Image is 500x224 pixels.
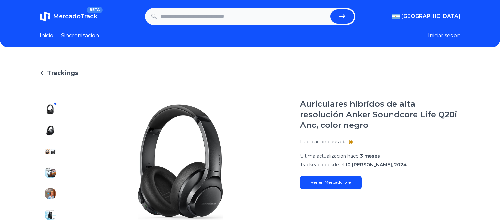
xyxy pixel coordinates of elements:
[61,32,99,40] a: Sincronizacion
[300,176,362,189] a: Ver en Mercadolibre
[45,146,56,157] img: Auriculares híbridos de alta resolución Anker Soundcore Life Q20i Anc, color negro
[300,138,347,145] p: Publicacion pausada
[300,99,461,130] h1: Auriculares híbridos de alta resolución Anker Soundcore Life Q20i Anc, color negro
[428,32,461,40] button: Iniciar sesion
[40,69,461,78] a: Trackings
[392,13,461,20] button: [GEOGRAPHIC_DATA]
[45,167,56,178] img: Auriculares híbridos de alta resolución Anker Soundcore Life Q20i Anc, color negro
[300,153,359,159] span: Ultima actualizacion hace
[40,11,97,22] a: MercadoTrackBETA
[300,162,344,168] span: Trackeado desde el
[45,104,56,115] img: Auriculares híbridos de alta resolución Anker Soundcore Life Q20i Anc, color negro
[392,14,400,19] img: Argentina
[53,13,97,20] span: MercadoTrack
[345,162,407,168] span: 10 [PERSON_NAME], 2024
[360,153,380,159] span: 3 meses
[87,7,102,13] span: BETA
[47,69,78,78] span: Trackings
[40,32,53,40] a: Inicio
[401,13,461,20] span: [GEOGRAPHIC_DATA]
[45,210,56,220] img: Auriculares híbridos de alta resolución Anker Soundcore Life Q20i Anc, color negro
[40,11,50,22] img: MercadoTrack
[45,188,56,199] img: Auriculares híbridos de alta resolución Anker Soundcore Life Q20i Anc, color negro
[45,125,56,136] img: Auriculares híbridos de alta resolución Anker Soundcore Life Q20i Anc, color negro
